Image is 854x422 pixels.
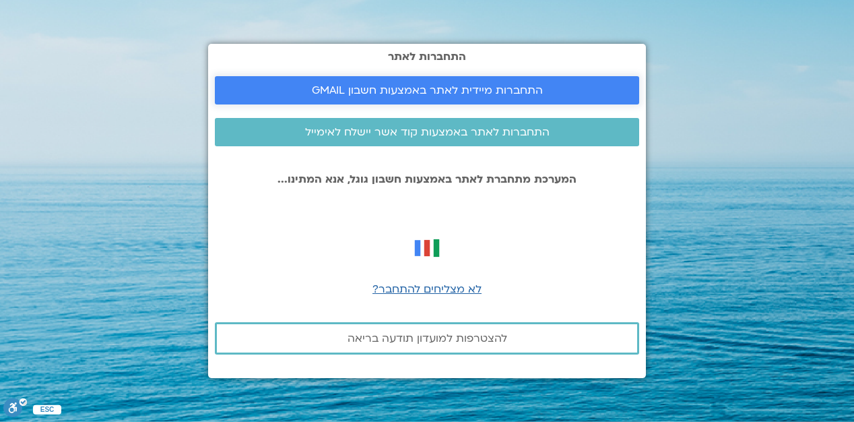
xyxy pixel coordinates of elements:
a: להצטרפות למועדון תודעה בריאה [215,322,639,355]
p: המערכת מתחברת לאתר באמצעות חשבון גוגל, אנא המתינו... [215,173,639,185]
span: להצטרפות למועדון תודעה בריאה [348,332,507,344]
a: התחברות מיידית לאתר באמצעות חשבון GMAIL [215,76,639,104]
h2: התחברות לאתר [215,51,639,63]
span: התחברות מיידית לאתר באמצעות חשבון GMAIL [312,84,543,96]
a: התחברות לאתר באמצעות קוד אשר יישלח לאימייל [215,118,639,146]
a: לא מצליחים להתחבר? [372,282,482,297]
span: התחברות לאתר באמצעות קוד אשר יישלח לאימייל [305,126,550,138]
